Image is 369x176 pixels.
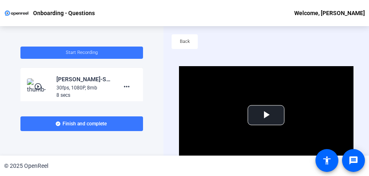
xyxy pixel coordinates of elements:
mat-icon: message [349,156,358,165]
div: [PERSON_NAME]-SPSNQ ELT - Onboarding-Onboarding - Questions-1759264396845-webcam [56,74,111,84]
mat-icon: play_circle_outline [34,82,44,91]
span: Start Recording [66,50,98,55]
mat-icon: accessibility [322,156,332,165]
div: Welcome, [PERSON_NAME] [294,8,365,18]
div: Video Player [179,66,354,164]
button: Play Video [248,105,284,125]
p: Onboarding - Questions [33,8,95,18]
mat-icon: more_horiz [122,82,132,91]
img: OpenReel logo [4,9,29,17]
button: Start Recording [20,47,143,59]
div: 8 secs [56,91,111,99]
div: © 2025 OpenReel [4,162,48,170]
button: Finish and complete [20,116,143,131]
img: thumb-nail [27,78,51,95]
span: Back [180,36,190,48]
button: Back [172,34,198,49]
span: Finish and complete [63,120,107,127]
div: 30fps, 1080P, 8mb [56,84,111,91]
